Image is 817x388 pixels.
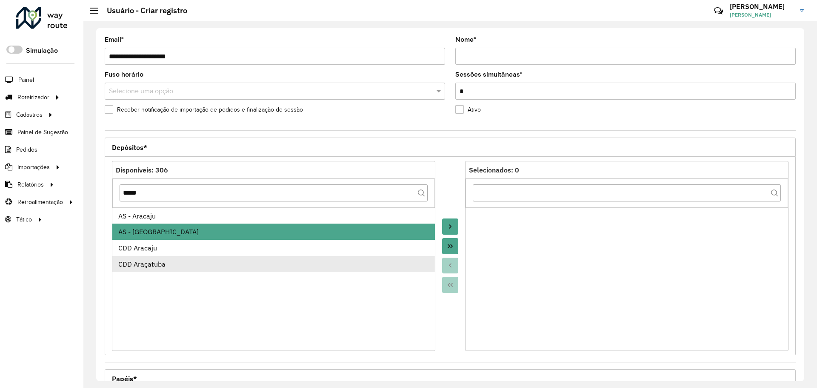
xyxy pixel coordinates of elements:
[112,144,147,151] span: Depósitos*
[455,69,523,80] label: Sessões simultâneas
[105,69,143,80] label: Fuso horário
[17,198,63,207] span: Retroalimentação
[17,128,68,137] span: Painel de Sugestão
[118,243,429,253] div: CDD Aracaju
[26,46,58,56] label: Simulação
[442,218,458,235] button: Move to Target
[98,6,187,15] h2: Usuário - Criar registro
[730,3,794,11] h3: [PERSON_NAME]
[116,165,431,175] div: Disponíveis: 306
[105,34,124,45] label: Email
[17,93,49,102] span: Roteirizador
[709,2,728,20] a: Contato Rápido
[442,238,458,254] button: Move All to Target
[17,180,44,189] span: Relatórios
[469,165,785,175] div: Selecionados: 0
[455,105,481,114] label: Ativo
[112,375,137,382] span: Papéis*
[16,145,37,154] span: Pedidos
[118,227,429,237] div: AS - [GEOGRAPHIC_DATA]
[16,110,43,119] span: Cadastros
[16,215,32,224] span: Tático
[118,211,429,221] div: AS - Aracaju
[17,163,50,172] span: Importações
[18,75,34,84] span: Painel
[105,105,303,114] label: Receber notificação de importação de pedidos e finalização de sessão
[455,34,476,45] label: Nome
[730,11,794,19] span: [PERSON_NAME]
[118,259,429,269] div: CDD Araçatuba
